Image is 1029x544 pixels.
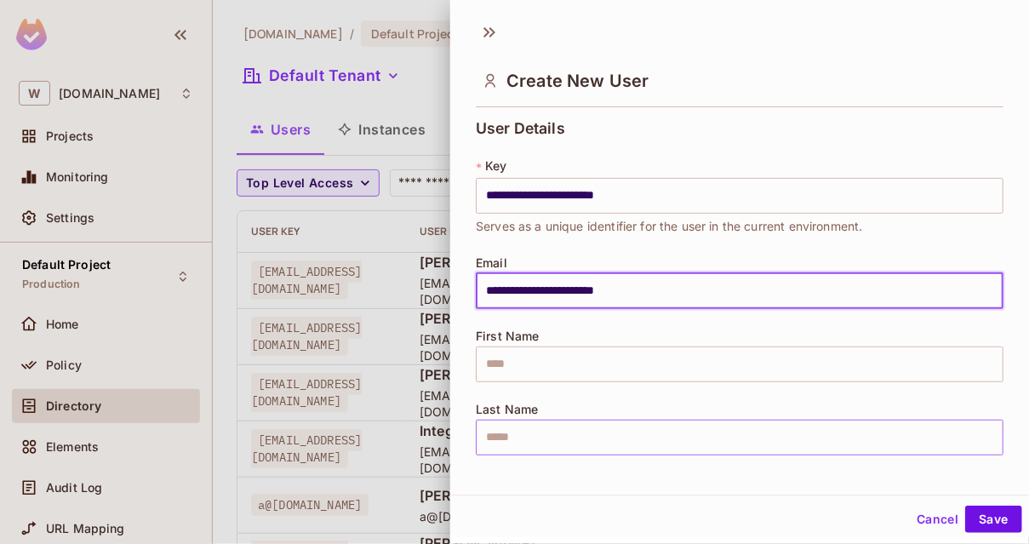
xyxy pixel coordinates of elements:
button: Cancel [910,506,965,533]
span: Create New User [506,71,649,91]
span: Email [476,256,507,270]
span: Last Name [476,403,538,416]
span: User Details [476,120,565,137]
span: First Name [476,329,540,343]
span: Key [485,159,506,173]
span: Serves as a unique identifier for the user in the current environment. [476,217,863,236]
button: Save [965,506,1022,533]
